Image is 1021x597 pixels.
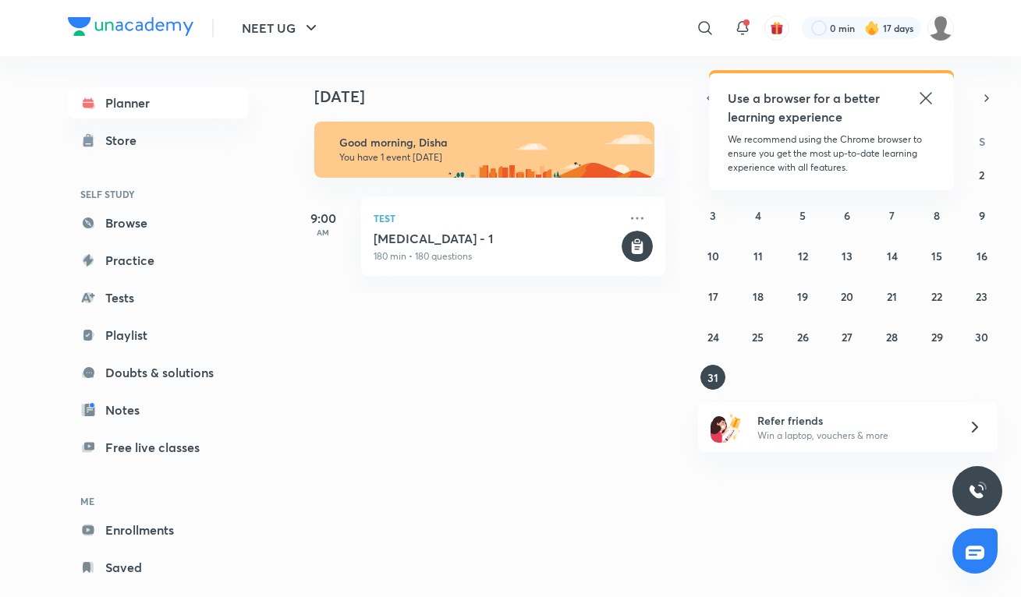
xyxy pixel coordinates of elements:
abbr: August 3, 2025 [710,208,716,223]
button: August 13, 2025 [835,243,860,268]
button: August 31, 2025 [700,365,725,390]
abbr: August 29, 2025 [931,330,943,344]
h5: Minor Test - 1 [374,231,619,246]
a: Notes [68,394,249,426]
a: Company Logo [68,17,193,40]
button: August 25, 2025 [746,324,771,349]
img: Company Logo [68,17,193,36]
h6: Refer friends [757,412,949,429]
button: August 27, 2025 [835,324,860,349]
abbr: August 12, 2025 [798,249,808,263]
button: August 5, 2025 [790,203,815,228]
button: August 22, 2025 [924,284,949,309]
button: August 14, 2025 [880,243,905,268]
a: Doubts & solutions [68,357,249,388]
button: August 26, 2025 [790,324,815,349]
abbr: August 17, 2025 [708,289,718,304]
abbr: August 31, 2025 [707,370,718,385]
a: Browse [68,207,249,238]
a: Store [68,125,249,156]
abbr: August 14, 2025 [887,249,898,263]
abbr: August 25, 2025 [752,330,764,344]
a: Saved [68,552,249,583]
p: 180 min • 180 questions [374,249,619,263]
button: avatar [764,16,789,41]
p: You have 1 event [DATE] [339,151,640,164]
button: August 6, 2025 [835,203,860,228]
abbr: August 24, 2025 [707,330,719,344]
abbr: August 7, 2025 [889,208,895,223]
abbr: August 21, 2025 [887,289,897,304]
abbr: August 28, 2025 [886,330,898,344]
button: August 24, 2025 [700,324,725,349]
p: We recommend using the Chrome browser to ensure you get the most up-to-date learning experience w... [728,132,935,175]
button: August 19, 2025 [790,284,815,309]
p: Test [374,209,619,228]
h6: ME [68,488,249,514]
button: August 17, 2025 [700,284,725,309]
button: August 12, 2025 [790,243,815,268]
abbr: August 18, 2025 [753,289,764,304]
div: Store [105,131,146,150]
abbr: August 9, 2025 [979,208,985,223]
button: August 10, 2025 [700,243,725,268]
img: streak [864,20,880,36]
button: August 23, 2025 [970,284,994,309]
button: August 20, 2025 [835,284,860,309]
p: Win a laptop, vouchers & more [757,429,949,443]
abbr: Saturday [979,134,985,149]
a: Free live classes [68,432,249,463]
button: NEET UG [232,12,330,44]
abbr: August 8, 2025 [934,208,940,223]
button: August 9, 2025 [970,203,994,228]
abbr: August 16, 2025 [977,249,987,263]
abbr: August 13, 2025 [842,249,853,263]
abbr: August 2, 2025 [979,168,984,182]
button: August 28, 2025 [880,324,905,349]
abbr: August 26, 2025 [797,330,809,344]
abbr: August 23, 2025 [976,289,987,304]
img: ttu [968,482,987,500]
a: Practice [68,245,249,276]
button: August 21, 2025 [880,284,905,309]
button: August 29, 2025 [924,324,949,349]
button: August 16, 2025 [970,243,994,268]
button: August 7, 2025 [880,203,905,228]
button: August 18, 2025 [746,284,771,309]
button: August 15, 2025 [924,243,949,268]
img: morning [314,122,654,178]
abbr: August 11, 2025 [753,249,763,263]
a: Enrollments [68,514,249,546]
p: AM [292,228,355,237]
button: August 8, 2025 [924,203,949,228]
abbr: August 19, 2025 [797,289,808,304]
a: Planner [68,87,249,118]
h6: Good morning, Disha [339,136,640,150]
abbr: August 6, 2025 [844,208,850,223]
button: August 30, 2025 [970,324,994,349]
abbr: August 4, 2025 [755,208,761,223]
h5: 9:00 [292,209,355,228]
a: Playlist [68,320,249,351]
h4: [DATE] [314,87,681,106]
a: Tests [68,282,249,313]
abbr: August 15, 2025 [931,249,942,263]
h6: SELF STUDY [68,181,249,207]
button: August 4, 2025 [746,203,771,228]
button: August 3, 2025 [700,203,725,228]
abbr: August 20, 2025 [841,289,853,304]
abbr: August 30, 2025 [975,330,988,344]
button: August 2, 2025 [970,162,994,187]
abbr: August 27, 2025 [842,330,853,344]
img: referral [711,412,742,443]
abbr: August 5, 2025 [799,208,806,223]
button: August 11, 2025 [746,243,771,268]
img: Disha C [927,15,954,41]
abbr: August 10, 2025 [707,249,719,263]
abbr: August 22, 2025 [931,289,942,304]
h5: Use a browser for a better learning experience [728,89,883,126]
img: avatar [770,21,784,35]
